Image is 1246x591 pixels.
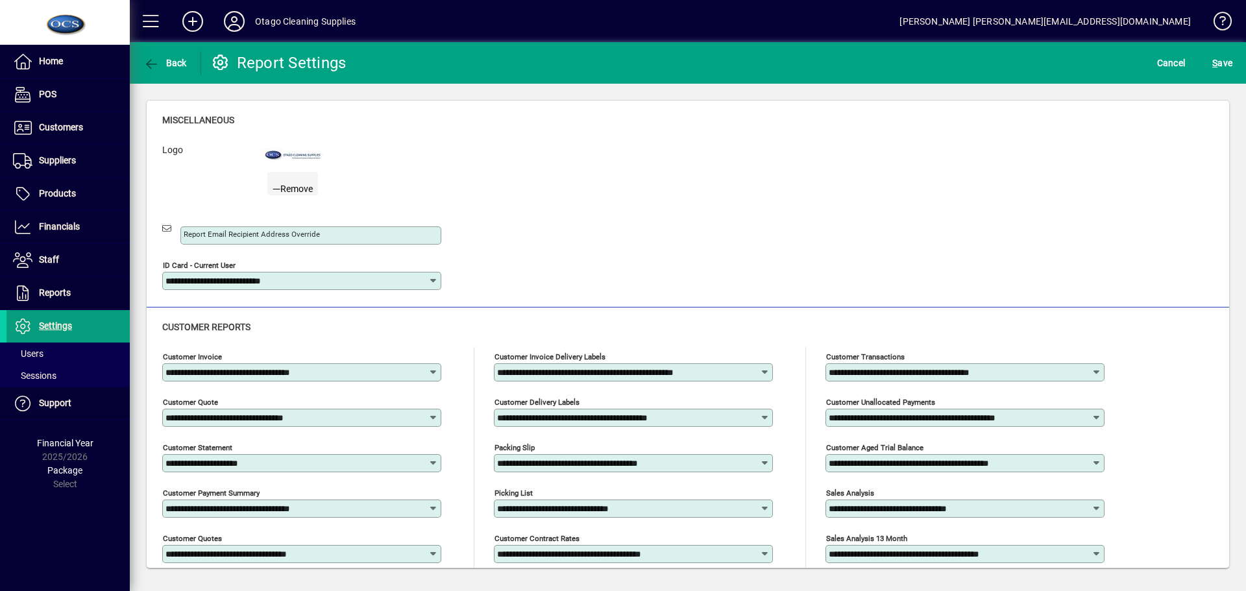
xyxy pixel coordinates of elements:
div: [PERSON_NAME] [PERSON_NAME][EMAIL_ADDRESS][DOMAIN_NAME] [899,11,1191,32]
button: Save [1209,51,1236,75]
span: Customer reports [162,322,250,332]
a: Support [6,387,130,420]
mat-label: Customer delivery labels [495,398,580,407]
div: Report Settings [211,53,347,73]
button: Cancel [1154,51,1189,75]
span: Sessions [13,370,56,381]
span: Support [39,398,71,408]
span: Back [143,58,187,68]
a: POS [6,78,130,111]
button: Remove [267,172,318,195]
button: Add [172,10,214,33]
mat-label: Customer invoice [163,352,222,361]
div: Otago Cleaning Supplies [255,11,356,32]
mat-label: Customer aged trial balance [826,443,923,452]
a: Users [6,343,130,365]
a: Products [6,178,130,210]
mat-label: Packing Slip [495,443,535,452]
span: Suppliers [39,155,76,165]
a: Reports [6,277,130,309]
label: Logo [153,143,252,195]
span: Cancel [1157,53,1186,73]
mat-label: Customer unallocated payments [826,398,935,407]
a: Sessions [6,365,130,387]
a: Staff [6,244,130,276]
span: ave [1212,53,1232,73]
span: S [1212,58,1217,68]
mat-label: ID Card - Current User [163,261,236,270]
span: Staff [39,254,59,265]
span: Products [39,188,76,199]
span: Remove [273,182,313,196]
mat-label: Customer quote [163,398,218,407]
mat-label: Customer statement [163,443,232,452]
button: Back [140,51,190,75]
span: Financials [39,221,80,232]
a: Home [6,45,130,78]
span: Reports [39,287,71,298]
mat-label: Customer transactions [826,352,905,361]
button: Profile [214,10,255,33]
span: Package [47,465,82,476]
mat-label: Customer quotes [163,534,222,543]
span: POS [39,89,56,99]
mat-label: Sales analysis 13 month [826,534,907,543]
mat-label: Customer Payment Summary [163,488,260,498]
a: Financials [6,211,130,243]
span: Miscellaneous [162,115,234,125]
span: Users [13,348,43,359]
a: Knowledge Base [1204,3,1230,45]
mat-label: Customer invoice delivery labels [495,352,605,361]
a: Suppliers [6,145,130,177]
span: Home [39,56,63,66]
app-page-header-button: Back [130,51,201,75]
a: Customers [6,112,130,144]
mat-label: Picking List [495,488,533,498]
mat-label: Report Email Recipient Address Override [184,230,320,239]
span: Customers [39,122,83,132]
mat-label: Sales analysis [826,488,874,498]
mat-label: Customer Contract Rates [495,534,580,543]
span: Settings [39,320,72,331]
span: Financial Year [37,438,93,448]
